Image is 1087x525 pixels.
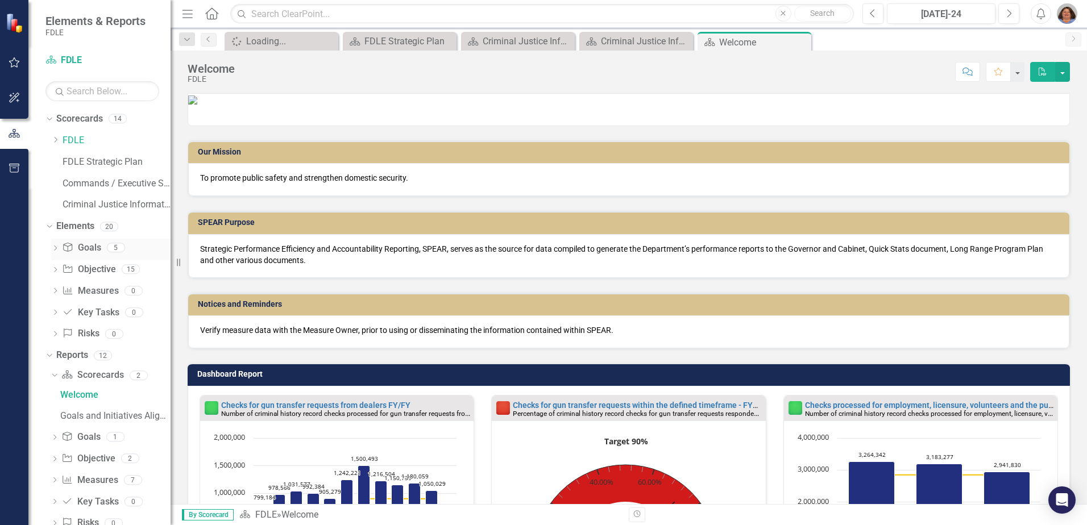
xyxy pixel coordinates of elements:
[268,484,291,491] text: 978,566
[364,34,454,48] div: FDLE Strategic Plan
[45,54,159,67] a: FDLE
[221,401,410,410] a: Checks for gun transfer requests from dealers FY/FY
[214,460,245,470] text: 1,500,000
[125,307,143,317] div: 0
[891,7,991,21] div: [DATE]-24
[994,461,1021,469] text: 2,941,830
[283,480,310,488] text: 1,031,577
[221,409,566,418] small: Number of criminal history record checks processed for gun transfer requests from licensed federa...
[513,401,778,410] a: Checks for gun transfer requests within the defined timeframe - FYTD Avg
[106,432,125,442] div: 1
[319,488,341,495] text: 905,279
[805,401,1085,410] a: Checks processed for employment, licensure, volunteers and the public FY/FY
[124,475,142,485] div: 7
[798,464,829,474] text: 3,000,000
[62,263,115,276] a: Objective
[638,477,662,487] text: 60.00%
[255,509,277,520] a: FDLE
[214,432,245,442] text: 2,000,000
[794,6,851,22] button: Search
[63,134,171,147] a: FDLE
[239,509,620,522] div: »
[246,34,335,48] div: Loading...
[61,495,118,509] a: Key Tasks
[122,265,140,274] div: 15
[227,34,335,48] a: Loading...
[281,509,318,520] div: Welcome
[590,477,613,487] text: 40.00%
[810,9,835,18] span: Search
[61,369,123,382] a: Scorecards
[61,474,118,487] a: Measures
[107,243,125,253] div: 5
[63,156,171,169] a: FDLE Strategic Plan
[198,148,1064,156] h3: Our Mission
[798,496,829,506] text: 2,000,000
[582,34,690,48] a: Criminal Justice Information Services Landing Updater
[188,63,235,75] div: Welcome
[926,453,953,461] text: 3,183,277
[105,329,123,339] div: 0
[351,455,378,463] text: 1,500,493
[334,469,361,477] text: 1,242,221
[109,114,127,124] div: 14
[130,370,148,380] div: 2
[60,411,171,421] div: Goals and Initiatives Alignment Matrix
[198,218,1064,227] h3: SPEAR Purpose
[45,14,146,28] span: Elements & Reports
[200,326,613,335] span: Verify measure data with the Measure Owner, prior to using or disseminating the information conta...
[63,177,171,190] a: Commands / Executive Support Branch
[57,407,171,425] a: Goals and Initiatives Alignment Matrix
[513,409,854,418] small: Percentage of criminal history record checks for gun transfer requests responded to within the de...
[254,493,276,501] text: 799,184
[60,390,171,400] div: Welcome
[464,34,572,48] a: Criminal Justice Information Services Landing Page
[6,13,26,33] img: ClearPoint Strategy
[214,487,245,497] text: 1,000,000
[887,3,995,24] button: [DATE]-24
[188,95,197,105] img: SPEAR_4_with%20FDLE%20New%20Logo_2.jpg
[45,81,159,101] input: Search Below...
[198,300,1064,309] h3: Notices and Reminders
[789,401,802,415] img: Proceeding as Planned
[200,172,1057,184] p: To promote public safety and strengthen domestic security.
[45,28,146,37] small: FDLE
[94,351,112,360] div: 12
[858,451,886,459] text: 3,264,342
[601,34,690,48] div: Criminal Justice Information Services Landing Updater
[798,432,829,442] text: 4,000,000
[230,4,854,24] input: Search ClearPoint...
[121,454,139,464] div: 2
[125,286,143,295] div: 0
[56,349,88,362] a: Reports
[56,220,94,233] a: Elements
[1057,3,1077,24] img: Rachel Truxell
[302,482,325,490] text: 992,384
[205,401,218,415] img: Proceeding as Planned
[125,497,143,506] div: 0
[604,436,648,447] text: Target 90%
[57,386,171,404] a: Welcome
[346,34,454,48] a: FDLE Strategic Plan
[61,431,100,444] a: Goals
[200,243,1057,266] p: Strategic Performance Efficiency and Accountability Reporting, SPEAR, serves as the source for da...
[61,452,115,465] a: Objective
[63,198,171,211] a: Criminal Justice Information Services
[384,474,412,482] text: 1,150,739
[401,472,429,480] text: 1,180,059
[182,509,234,520] span: By Scorecard
[197,370,1064,378] h3: Dashboard Report
[62,285,118,298] a: Measures
[418,480,446,488] text: 1,050,029
[188,75,235,84] div: FDLE
[1048,486,1076,514] div: Open Intercom Messenger
[496,401,510,415] img: Reviewing for Improvement
[719,35,808,49] div: Welcome
[62,241,101,255] a: Goals
[100,222,118,231] div: 20
[62,306,119,319] a: Key Tasks
[368,470,395,478] text: 1,216,504
[62,327,99,340] a: Risks
[56,113,103,126] a: Scorecards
